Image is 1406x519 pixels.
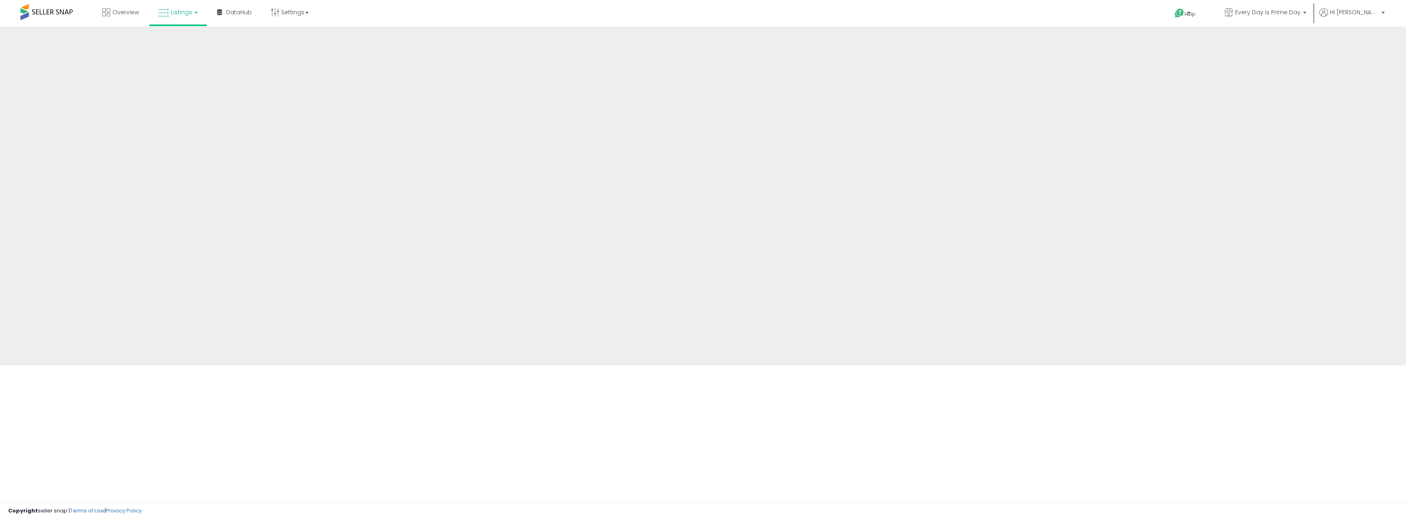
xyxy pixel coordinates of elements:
span: Hi [PERSON_NAME] [1330,8,1379,16]
span: Every Day is Prime Day [1235,8,1301,16]
i: Get Help [1174,8,1184,18]
a: Hi [PERSON_NAME] [1319,8,1385,27]
span: Help [1184,11,1196,18]
span: DataHub [226,8,252,16]
span: Listings [171,8,192,16]
span: Overview [112,8,139,16]
a: Help [1168,2,1211,27]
